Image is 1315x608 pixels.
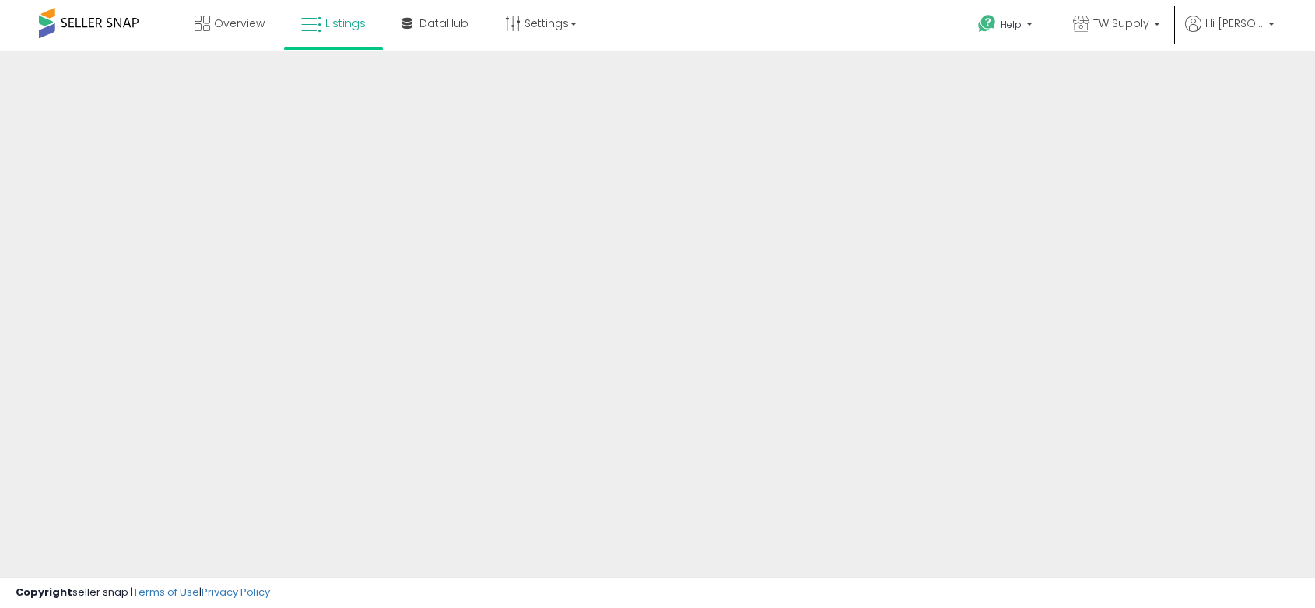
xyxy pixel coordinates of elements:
[1093,16,1149,31] span: TW Supply
[16,585,270,600] div: seller snap | |
[325,16,366,31] span: Listings
[1185,16,1275,51] a: Hi [PERSON_NAME]
[419,16,468,31] span: DataHub
[1001,18,1022,31] span: Help
[977,14,997,33] i: Get Help
[133,585,199,599] a: Terms of Use
[16,585,72,599] strong: Copyright
[1205,16,1264,31] span: Hi [PERSON_NAME]
[966,2,1048,51] a: Help
[214,16,265,31] span: Overview
[202,585,270,599] a: Privacy Policy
